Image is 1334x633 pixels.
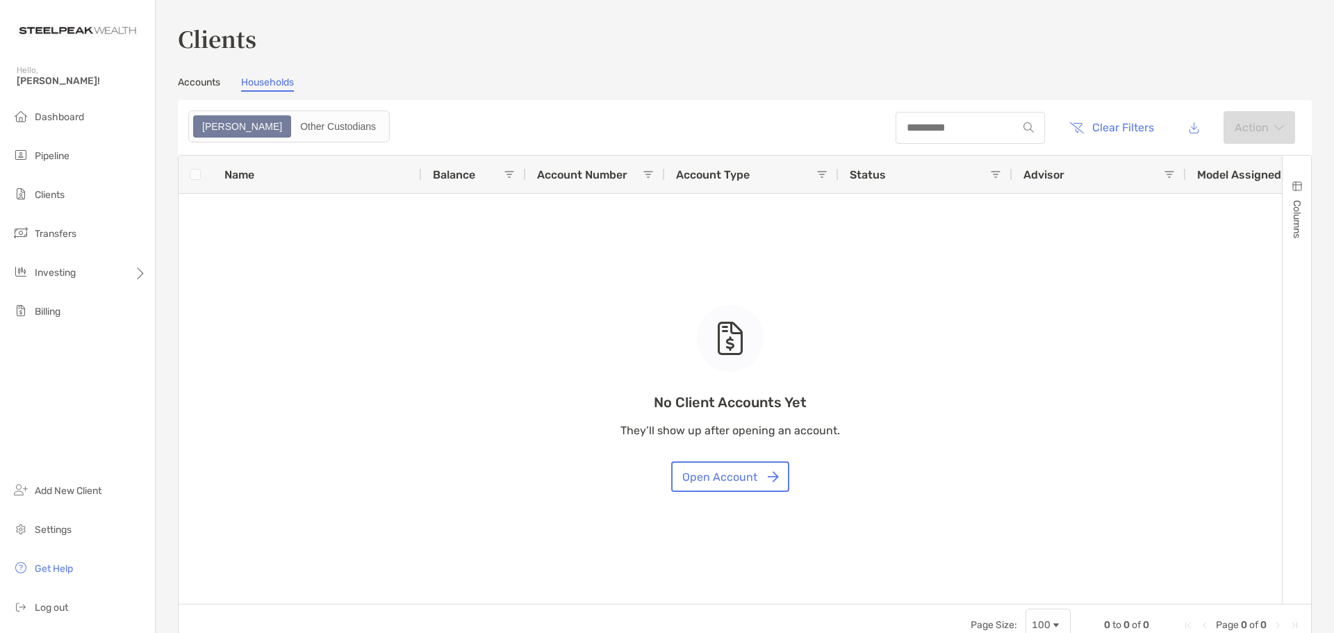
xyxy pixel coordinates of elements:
[971,619,1017,631] div: Page Size:
[671,461,789,492] button: Open Account
[13,302,29,319] img: billing icon
[1291,200,1303,238] span: Columns
[17,6,138,56] img: Zoe Logo
[620,422,840,439] p: They’ll show up after opening an account.
[188,110,390,142] div: segmented control
[1023,122,1034,133] img: input icon
[1272,620,1283,631] div: Next Page
[293,117,384,136] div: Other Custodians
[620,394,840,411] p: No Client Accounts Yet
[1260,619,1267,631] span: 0
[1104,619,1110,631] span: 0
[1132,619,1141,631] span: of
[13,482,29,498] img: add_new_client icon
[13,147,29,163] img: pipeline icon
[35,602,68,614] span: Log out
[1249,619,1258,631] span: of
[13,108,29,124] img: dashboard icon
[35,228,76,240] span: Transfers
[35,150,69,162] span: Pipeline
[35,306,60,318] span: Billing
[13,598,29,615] img: logout icon
[13,520,29,537] img: settings icon
[1289,620,1300,631] div: Last Page
[35,189,65,201] span: Clients
[35,111,84,123] span: Dashboard
[35,563,73,575] span: Get Help
[1123,619,1130,631] span: 0
[13,263,29,280] img: investing icon
[241,76,294,92] a: Households
[17,75,147,87] span: [PERSON_NAME]!
[716,322,744,355] img: empty state icon
[13,224,29,241] img: transfers icon
[178,76,220,92] a: Accounts
[1216,619,1239,631] span: Page
[1224,111,1295,144] button: Actionarrow
[35,485,101,497] span: Add New Client
[35,524,72,536] span: Settings
[195,117,290,136] div: Zoe
[35,267,76,279] span: Investing
[178,22,1312,54] h3: Clients
[1274,124,1284,131] img: arrow
[1059,113,1164,143] button: Clear Filters
[1199,620,1210,631] div: Previous Page
[13,559,29,576] img: get-help icon
[1032,619,1051,631] div: 100
[13,186,29,202] img: clients icon
[1112,619,1121,631] span: to
[1241,619,1247,631] span: 0
[1143,619,1149,631] span: 0
[1183,620,1194,631] div: First Page
[768,471,779,482] img: button icon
